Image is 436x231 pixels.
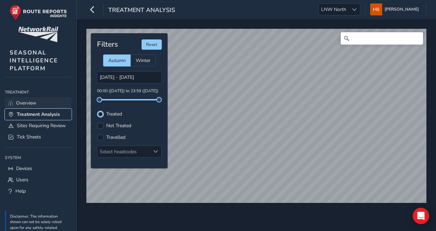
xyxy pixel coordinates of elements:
span: Devices [16,165,32,172]
span: Help [15,188,26,194]
span: Treatment Analysis [108,6,175,15]
div: Open Intercom Messenger [413,208,429,224]
img: diamond-layout [370,3,382,15]
label: Travelled [106,135,125,140]
div: Select headcodes [97,146,150,157]
span: Treatment Analysis [17,111,60,118]
a: Sites Requiring Review [5,120,72,131]
img: customer logo [18,27,58,42]
a: Overview [5,97,72,109]
div: System [5,153,72,163]
div: Treatment [5,87,72,97]
span: Autumn [108,57,126,64]
span: [PERSON_NAME] [385,3,419,15]
p: 00:00 ([DATE]) to 23:59 ([DATE]) [97,88,162,94]
span: Winter [136,57,150,64]
a: Devices [5,163,72,174]
input: Search [341,32,423,45]
div: Winter [131,54,156,66]
div: Autumn [103,54,131,66]
button: [PERSON_NAME] [370,3,421,15]
span: Users [16,177,28,183]
a: Users [5,174,72,185]
label: Not Treated [106,123,131,128]
a: Treatment Analysis [5,109,72,120]
h4: Filters [97,40,118,49]
img: rr logo [10,5,67,20]
span: SEASONAL INTELLIGENCE PLATFORM [10,49,58,72]
span: Sites Requiring Review [17,122,66,129]
a: Tick Sheets [5,131,72,143]
canvas: Map [86,29,426,203]
span: Overview [16,100,36,106]
button: Reset [142,39,162,50]
span: Tick Sheets [17,134,41,140]
a: Help [5,185,72,197]
span: LNW North [319,4,349,15]
label: Treated [106,112,122,117]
